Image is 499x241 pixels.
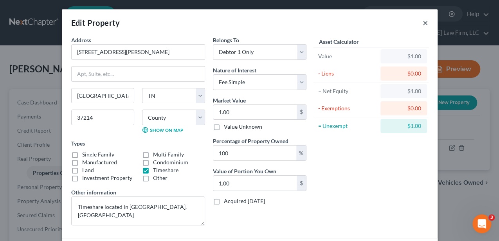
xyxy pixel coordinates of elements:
label: Condominium [153,158,188,166]
div: $0.00 [387,104,421,112]
div: = Net Equity [318,87,377,95]
label: Other [153,174,168,182]
div: = Unexempt [318,122,377,130]
label: Asset Calculator [319,38,359,46]
span: Belongs To [213,37,239,43]
button: × [423,18,428,27]
label: Acquired [DATE] [224,197,265,205]
div: $1.00 [387,52,421,60]
label: Other information [71,188,116,196]
div: $1.00 [387,87,421,95]
label: Single Family [82,151,114,158]
label: Value of Portion You Own [213,167,276,175]
label: Land [82,166,94,174]
label: Value Unknown [224,123,262,131]
label: Multi Family [153,151,184,158]
label: Investment Property [82,174,132,182]
a: Show on Map [142,127,183,133]
label: Nature of Interest [213,66,256,74]
div: Value [318,52,377,60]
input: 0.00 [213,176,297,191]
div: $1.00 [387,122,421,130]
div: % [296,146,306,160]
span: Address [71,37,91,43]
input: Enter zip... [71,110,134,125]
div: Edit Property [71,17,120,28]
div: $0.00 [387,70,421,77]
input: 0.00 [213,146,296,160]
label: Timeshare [153,166,178,174]
div: - Liens [318,70,377,77]
div: $ [297,105,306,120]
input: 0.00 [213,105,297,120]
iframe: Intercom live chat [472,214,491,233]
input: Enter address... [72,45,205,59]
span: 3 [488,214,495,221]
label: Percentage of Property Owned [213,137,288,145]
label: Types [71,139,85,147]
div: - Exemptions [318,104,377,112]
input: Apt, Suite, etc... [72,67,205,81]
input: Enter city... [72,88,134,103]
label: Manufactured [82,158,117,166]
label: Market Value [213,96,246,104]
div: $ [297,176,306,191]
